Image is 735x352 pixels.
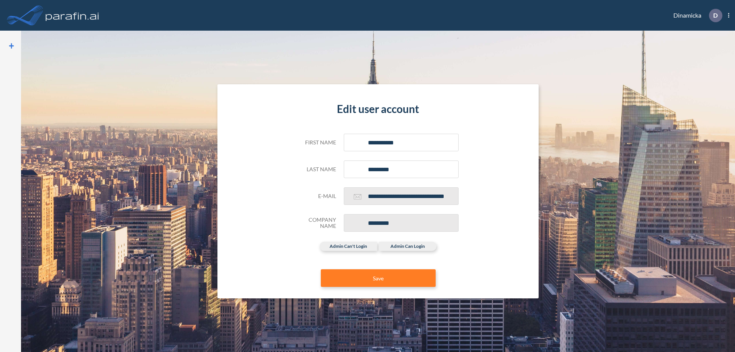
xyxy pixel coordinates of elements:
[379,242,436,251] label: admin can login
[321,269,436,287] button: Save
[713,12,718,19] p: D
[44,8,101,23] img: logo
[298,139,336,146] h5: First name
[298,217,336,230] h5: Company Name
[320,242,377,251] label: admin can't login
[298,193,336,200] h5: E-mail
[298,166,336,173] h5: Last name
[298,103,459,116] h4: Edit user account
[662,9,729,22] div: Dinamicka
